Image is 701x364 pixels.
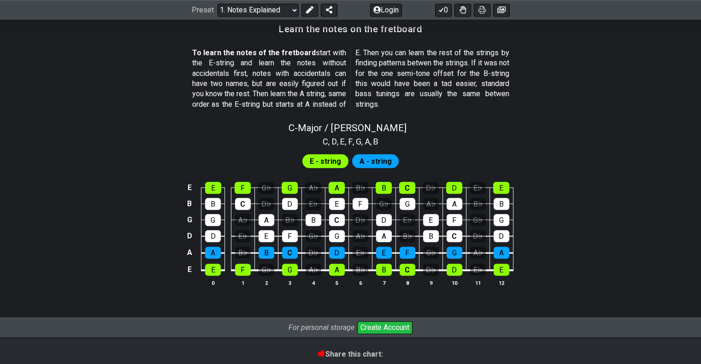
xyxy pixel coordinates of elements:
[254,278,278,288] th: 2
[329,247,345,259] div: D
[306,214,321,226] div: B
[305,182,321,194] div: A♭
[494,264,509,276] div: E
[282,182,298,194] div: G
[259,214,274,226] div: A
[301,278,325,288] th: 4
[359,155,391,168] span: First enable full edit mode to edit
[447,198,462,210] div: A
[278,278,301,288] th: 3
[447,264,462,276] div: D
[400,247,415,259] div: F
[235,264,251,276] div: F
[306,264,321,276] div: A♭
[258,182,274,194] div: G♭
[454,4,471,17] button: Toggle Dexterity for all fretkits
[376,214,392,226] div: D
[205,198,221,210] div: B
[340,135,345,148] span: E
[470,247,486,259] div: A♭
[466,278,489,288] th: 11
[205,182,221,194] div: E
[310,155,341,168] span: First enable full edit mode to edit
[301,4,318,17] button: Edit Preset
[329,182,345,194] div: A
[447,247,462,259] div: G
[192,48,316,57] strong: To learn the notes of the fretboard
[352,182,368,194] div: B♭
[376,182,392,194] div: B
[321,4,337,17] button: Share Preset
[376,230,392,242] div: A
[447,214,462,226] div: F
[353,264,368,276] div: B♭
[470,230,486,242] div: D♭
[423,198,439,210] div: A♭
[353,198,368,210] div: F
[205,264,221,276] div: E
[474,4,490,17] button: Print
[370,4,402,17] button: Login
[184,261,195,278] td: E
[318,133,383,148] section: Scale pitch classes
[289,122,406,133] span: C - Major / [PERSON_NAME]
[184,228,195,244] td: D
[184,212,195,228] td: G
[470,214,486,226] div: G♭
[423,182,439,194] div: D♭
[306,198,321,210] div: E♭
[435,4,452,17] button: 0
[205,214,221,226] div: G
[318,350,383,358] b: Share this chart:
[323,135,328,148] span: C
[395,278,419,288] th: 8
[235,214,251,226] div: A♭
[399,182,415,194] div: C
[493,182,509,194] div: E
[337,135,341,148] span: ,
[494,214,509,226] div: G
[235,198,251,210] div: C
[470,182,486,194] div: E♭
[329,264,345,276] div: A
[365,135,370,148] span: A
[345,135,348,148] span: ,
[306,230,321,242] div: G♭
[329,198,345,210] div: E
[353,214,368,226] div: D♭
[282,230,298,242] div: F
[423,247,439,259] div: G♭
[192,48,509,110] p: start with the E-string and learn the notes without accidentals first, notes with accidentals can...
[235,247,251,259] div: B♭
[423,214,439,226] div: E
[184,196,195,212] td: B
[282,214,298,226] div: B♭
[353,135,356,148] span: ,
[289,323,354,332] i: For personal storage
[231,278,254,288] th: 1
[400,230,415,242] div: B♭
[282,198,298,210] div: D
[259,264,274,276] div: G♭
[356,135,361,148] span: G
[357,321,412,334] button: Create Account
[400,198,415,210] div: G
[493,4,510,17] button: Create image
[400,264,415,276] div: C
[372,278,395,288] th: 7
[353,247,368,259] div: E♭
[259,230,274,242] div: E
[447,230,462,242] div: C
[348,278,372,288] th: 6
[259,198,274,210] div: D♭
[419,278,442,288] th: 9
[361,135,365,148] span: ,
[348,135,353,148] span: F
[329,214,345,226] div: C
[400,214,415,226] div: E♭
[218,4,299,17] select: Preset
[282,247,298,259] div: C
[259,247,274,259] div: B
[446,182,462,194] div: D
[494,198,509,210] div: B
